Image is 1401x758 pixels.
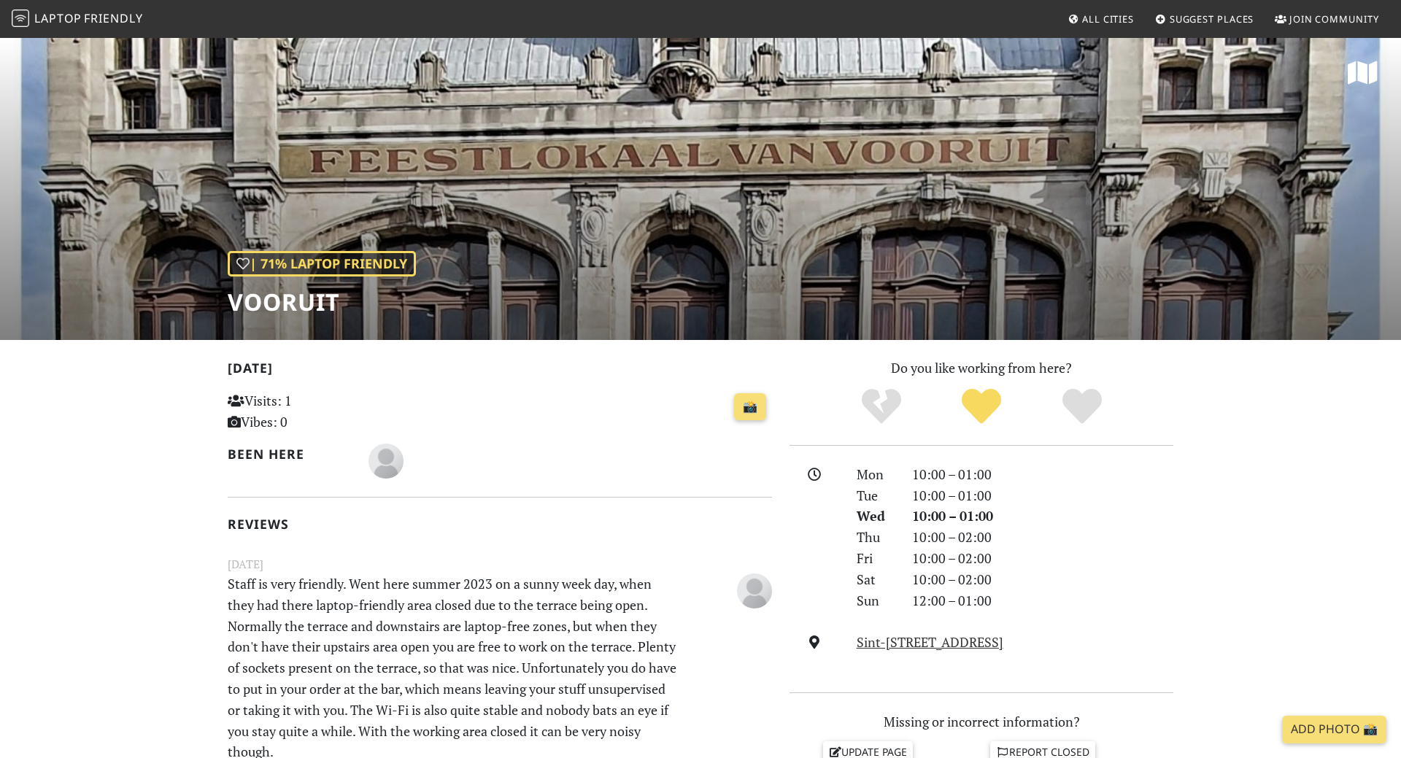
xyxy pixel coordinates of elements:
div: 10:00 – 02:00 [903,569,1182,590]
div: Tue [848,485,903,506]
div: Sat [848,569,903,590]
div: Sun [848,590,903,611]
a: LaptopFriendly LaptopFriendly [12,7,143,32]
a: Join Community [1269,6,1385,32]
span: Suggest Places [1170,12,1254,26]
span: Join Community [1289,12,1379,26]
a: Sint-[STREET_ADDRESS] [857,633,1003,651]
a: All Cities [1062,6,1140,32]
div: 12:00 – 01:00 [903,590,1182,611]
div: No [831,387,932,427]
span: All Cities [1082,12,1134,26]
div: 10:00 – 01:00 [903,464,1182,485]
img: blank-535327c66bd565773addf3077783bbfce4b00ec00e9fd257753287c682c7fa38.png [737,573,772,608]
h2: Been here [228,446,351,462]
a: Add Photo 📸 [1282,716,1386,743]
div: 10:00 – 01:00 [903,485,1182,506]
div: | 71% Laptop Friendly [228,251,416,276]
span: Emma Nuchelmans [368,451,404,468]
h1: Vooruit [228,288,416,316]
img: LaptopFriendly [12,9,29,27]
span: Laptop [34,10,82,26]
div: 10:00 – 02:00 [903,548,1182,569]
h2: [DATE] [228,360,772,382]
div: Wed [848,506,903,527]
p: Missing or incorrect information? [790,711,1173,732]
a: Suggest Places [1149,6,1260,32]
div: 10:00 – 01:00 [903,506,1182,527]
p: Do you like working from here? [790,357,1173,379]
small: [DATE] [219,555,781,573]
div: Fri [848,548,903,569]
div: Definitely! [1032,387,1132,427]
div: Yes [931,387,1032,427]
img: blank-535327c66bd565773addf3077783bbfce4b00ec00e9fd257753287c682c7fa38.png [368,444,404,479]
p: Visits: 1 Vibes: 0 [228,390,398,433]
span: Emma Nuchelmans [737,580,772,597]
a: 📸 [734,393,766,421]
div: Mon [848,464,903,485]
div: 10:00 – 02:00 [903,527,1182,548]
div: Thu [848,527,903,548]
span: Friendly [84,10,142,26]
h2: Reviews [228,517,772,532]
